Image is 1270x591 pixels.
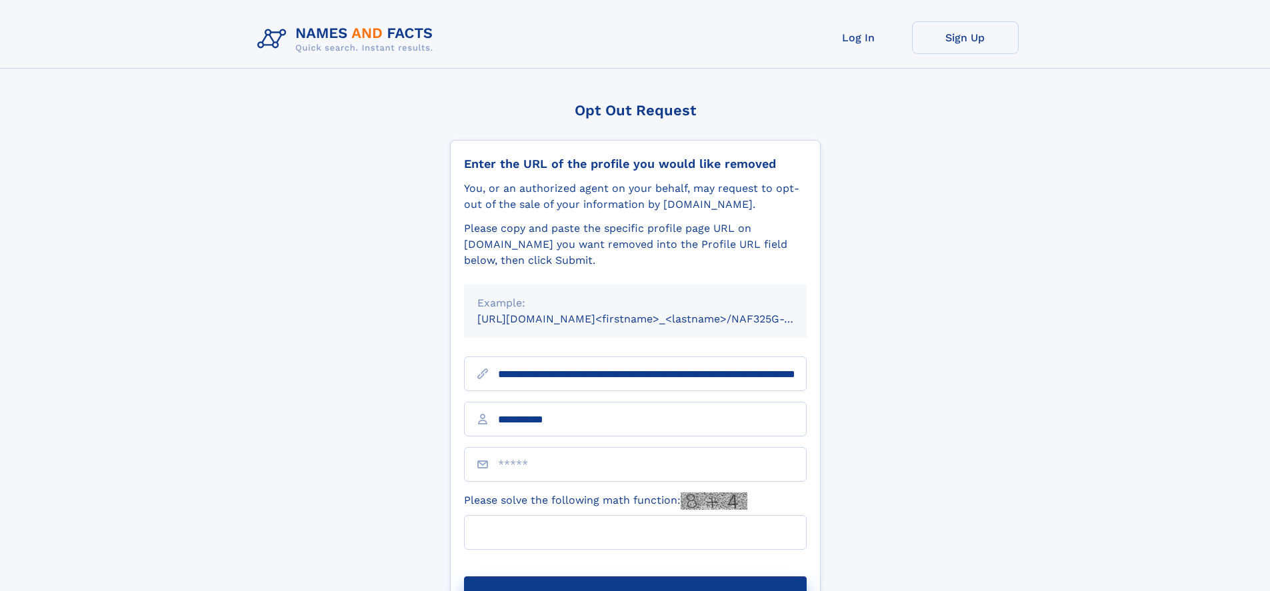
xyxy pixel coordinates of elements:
div: Example: [477,295,793,311]
img: Logo Names and Facts [252,21,444,57]
div: You, or an authorized agent on your behalf, may request to opt-out of the sale of your informatio... [464,181,807,213]
small: [URL][DOMAIN_NAME]<firstname>_<lastname>/NAF325G-xxxxxxxx [477,312,832,325]
div: Enter the URL of the profile you would like removed [464,157,807,171]
a: Log In [805,21,912,54]
a: Sign Up [912,21,1019,54]
div: Opt Out Request [450,102,821,119]
div: Please copy and paste the specific profile page URL on [DOMAIN_NAME] you want removed into the Pr... [464,221,807,269]
label: Please solve the following math function: [464,492,747,510]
